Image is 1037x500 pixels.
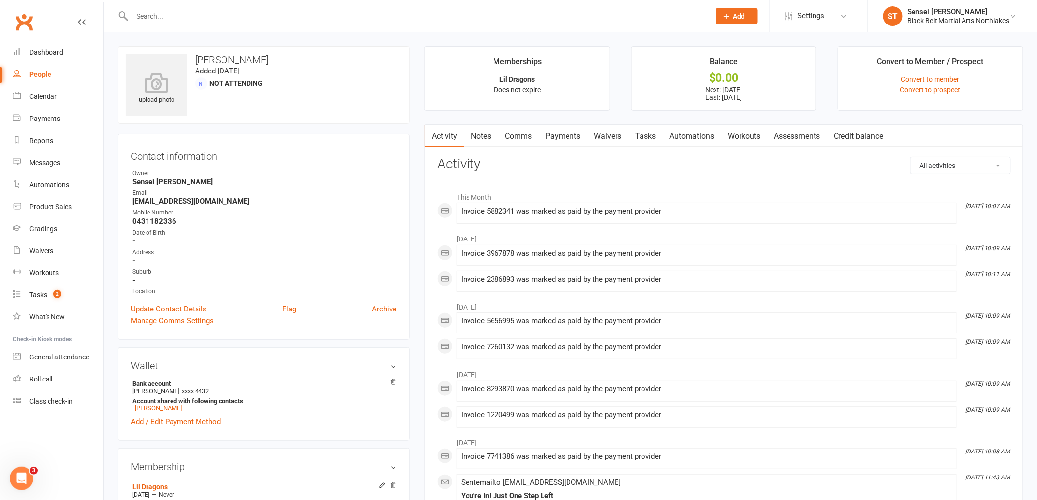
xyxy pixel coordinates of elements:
[126,54,401,65] h3: [PERSON_NAME]
[798,5,825,27] span: Settings
[195,67,240,75] time: Added [DATE]
[131,379,396,413] li: [PERSON_NAME]
[29,225,57,233] div: Gradings
[883,6,903,26] div: ST
[716,8,758,24] button: Add
[461,275,952,284] div: Invoice 2386893 was marked as paid by the payment provider
[135,405,182,412] a: [PERSON_NAME]
[539,125,587,147] a: Payments
[641,73,808,83] div: $0.00
[132,208,396,217] div: Mobile Number
[29,181,69,189] div: Automations
[209,79,263,87] span: Not Attending
[29,269,59,277] div: Workouts
[13,42,103,64] a: Dashboard
[710,55,738,73] div: Balance
[132,197,396,206] strong: [EMAIL_ADDRESS][DOMAIN_NAME]
[13,86,103,108] a: Calendar
[461,207,952,215] div: Invoice 5882341 was marked as paid by the payment provider
[130,491,396,499] div: —
[131,147,396,162] h3: Contact information
[29,159,60,167] div: Messages
[437,187,1011,203] li: This Month
[132,217,396,226] strong: 0431182336
[461,317,952,325] div: Invoice 5656995 was marked as paid by the payment provider
[159,491,174,498] span: Never
[29,353,89,361] div: General attendance
[13,368,103,390] a: Roll call
[29,247,53,255] div: Waivers
[464,125,498,147] a: Notes
[461,492,952,500] div: You're In! Just One Step Left
[437,157,1011,172] h3: Activity
[461,343,952,351] div: Invoice 7260132 was marked as paid by the payment provider
[461,249,952,258] div: Invoice 3967878 was marked as paid by the payment provider
[29,313,65,321] div: What's New
[493,55,542,73] div: Memberships
[132,256,396,265] strong: -
[437,432,1011,448] li: [DATE]
[461,452,952,461] div: Invoice 7741386 was marked as paid by the payment provider
[628,125,663,147] a: Tasks
[13,306,103,328] a: What's New
[966,381,1010,387] i: [DATE] 10:09 AM
[13,262,103,284] a: Workouts
[132,237,396,245] strong: -
[132,177,396,186] strong: Sensei [PERSON_NAME]
[13,346,103,368] a: General attendance kiosk mode
[29,71,51,78] div: People
[282,303,296,315] a: Flag
[461,411,952,419] div: Invoice 1220499 was marked as paid by the payment provider
[182,387,209,395] span: xxxx 4432
[966,338,1010,345] i: [DATE] 10:09 AM
[437,364,1011,380] li: [DATE]
[13,240,103,262] a: Waivers
[966,448,1010,455] i: [DATE] 10:08 AM
[13,108,103,130] a: Payments
[132,287,396,296] div: Location
[30,467,38,475] span: 3
[53,290,61,298] span: 2
[721,125,767,147] a: Workouts
[29,48,63,56] div: Dashboard
[13,284,103,306] a: Tasks 2
[13,390,103,412] a: Class kiosk mode
[13,152,103,174] a: Messages
[663,125,721,147] a: Automations
[966,312,1010,319] i: [DATE] 10:09 AM
[587,125,628,147] a: Waivers
[966,271,1010,278] i: [DATE] 10:11 AM
[498,125,539,147] a: Comms
[425,125,464,147] a: Activity
[437,229,1011,244] li: [DATE]
[132,248,396,257] div: Address
[966,474,1010,481] i: [DATE] 11:43 AM
[499,75,535,83] strong: Lil Dragons
[12,10,36,34] a: Clubworx
[13,64,103,86] a: People
[129,9,703,23] input: Search...
[29,397,73,405] div: Class check-in
[372,303,396,315] a: Archive
[641,86,808,101] p: Next: [DATE] Last: [DATE]
[13,174,103,196] a: Automations
[132,380,392,387] strong: Bank account
[131,360,396,371] h3: Wallet
[900,86,961,94] a: Convert to prospect
[29,375,52,383] div: Roll call
[132,169,396,178] div: Owner
[901,75,960,83] a: Convert to member
[908,7,1010,16] div: Sensei [PERSON_NAME]
[461,385,952,393] div: Invoice 8293870 was marked as paid by the payment provider
[966,406,1010,413] i: [DATE] 10:09 AM
[966,245,1010,252] i: [DATE] 10:09 AM
[131,461,396,472] h3: Membership
[132,189,396,198] div: Email
[132,491,149,498] span: [DATE]
[131,315,214,327] a: Manage Comms Settings
[29,115,60,122] div: Payments
[908,16,1010,25] div: Black Belt Martial Arts Northlakes
[437,297,1011,312] li: [DATE]
[29,203,72,211] div: Product Sales
[13,196,103,218] a: Product Sales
